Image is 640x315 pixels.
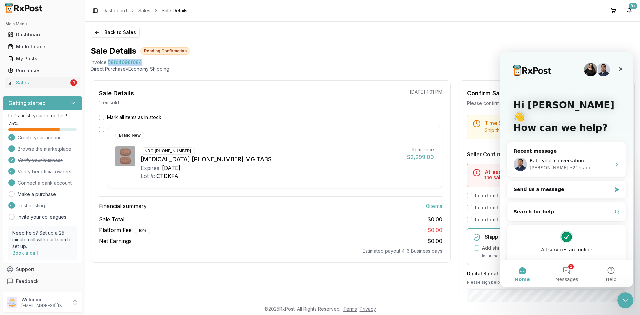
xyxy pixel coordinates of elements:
button: Sales1 [3,77,82,88]
a: Privacy [360,306,376,312]
h3: Seller Confirmation [467,150,626,158]
p: Need help? Set up a 25 minute call with our team to set up. [12,230,73,250]
iframe: Intercom live chat [617,292,633,308]
h2: Main Menu [5,21,80,27]
a: My Posts [5,53,80,65]
button: 9+ [624,5,635,16]
h1: Sale Details [91,46,136,56]
a: Sales1 [5,77,80,89]
span: Sale Total [99,215,124,223]
div: [MEDICAL_DATA] [PHONE_NUMBER] MG TABS [141,155,402,164]
div: Confirm Sale [467,89,505,98]
a: Dashboard [5,29,80,41]
p: Insurance covers loss, damage, or theft during transit. [482,253,621,259]
p: 1 item sold [99,99,119,106]
span: Financial summary [99,202,147,210]
h5: Time Sensitive [485,120,621,126]
a: Book a call [12,250,38,256]
label: I confirm that all 0 selected items match the listed condition [475,204,613,211]
span: Net Earnings [99,237,132,245]
iframe: Intercom live chat [500,52,633,287]
span: Ship this package by end of day [DATE] . [485,127,575,133]
img: Biktarvy 50-200-25 MG TABS [115,146,135,166]
span: $0.00 [427,238,442,244]
div: CTDKFA [156,172,178,180]
label: I confirm that the 0 selected items are in stock and ready to ship [475,192,623,199]
p: [DATE] 1:01 PM [410,89,442,95]
div: $2,299.00 [407,153,434,161]
button: Feedback [3,275,82,287]
span: Post a listing [18,202,45,209]
div: Dashboard [8,31,77,38]
h5: Shipping Insurance [485,234,621,239]
button: Back to Sales [91,27,140,38]
h5: At least one item must be marked as in stock to confirm the sale. [485,169,621,180]
span: Verify beneficial owners [18,168,71,175]
span: - $0.00 [425,227,442,233]
a: Sales [138,7,150,14]
label: I confirm that all expiration dates are correct [475,216,579,223]
span: Feedback [16,278,39,285]
a: Purchases [5,65,80,77]
img: User avatar [7,297,17,308]
div: Purchases [8,67,77,74]
span: Create your account [18,134,63,141]
p: Direct Purchase • Economy Shipping [91,66,635,72]
button: Marketplace [3,41,82,52]
span: Platform Fee [99,226,150,234]
span: Verify your business [18,157,63,164]
div: Pending Confirmation [140,47,190,55]
div: Marketplace [8,43,77,50]
button: Purchases [3,65,82,76]
label: Add shipping insurance for $0.00 ( 1.5 % of order value) [482,245,609,251]
button: Dashboard [3,29,82,40]
div: NDC: [PHONE_NUMBER] [141,147,195,155]
h3: Digital Signature [467,270,626,277]
p: Let's finish your setup first! [8,112,77,119]
img: RxPost Logo [3,3,45,13]
a: Terms [343,306,357,312]
span: 0 item s [426,202,442,210]
a: Marketplace [5,41,80,53]
span: 58fc4098f084 [108,59,142,66]
div: Sale Details [99,89,134,98]
div: Expires: [141,164,161,172]
div: 1 [70,79,77,86]
p: [EMAIL_ADDRESS][DOMAIN_NAME] [21,303,68,308]
div: My Posts [8,55,77,62]
div: 9+ [629,3,637,9]
p: Welcome [21,296,68,303]
span: $0.00 [427,215,442,223]
span: Connect a bank account [18,180,72,186]
h3: Getting started [8,99,46,107]
div: 10 % [135,227,150,234]
a: Dashboard [103,7,127,14]
div: Please confirm you have all items in stock before proceeding [467,100,626,107]
button: My Posts [3,53,82,64]
div: Estimated payout 4-6 Business days [99,248,442,254]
